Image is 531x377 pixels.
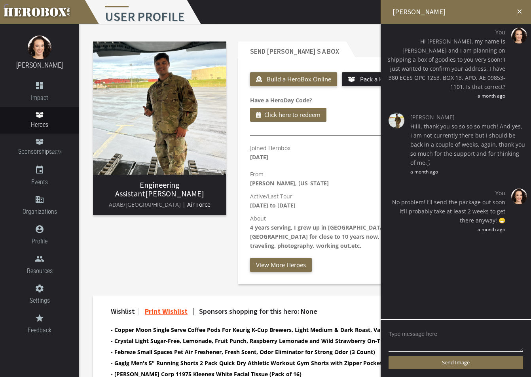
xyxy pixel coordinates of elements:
button: Build a HeroBox Online [250,72,337,86]
li: Crystal Light Sugar-Free, Lemonade, Fruit Punch, Raspberry Lemonade and Wild Strawberry On-The-Go... [111,336,485,345]
span: [PERSON_NAME] [410,113,525,122]
span: a month ago [387,225,505,234]
a: [PERSON_NAME] [16,61,63,69]
img: image [389,113,404,128]
button: Click here to redeem [250,108,326,122]
span: Pack a HeroBox at Home [360,75,428,83]
span: No problem! I’ll send the package out soon it’ll probably take at least 2 weeks to get there anyw... [387,198,505,225]
img: image [28,36,51,59]
b: - Febreze Small Spaces Pet Air Freshener, Fresh Scent, Odor Eliminator for Strong Odor (3 Count) [111,348,375,356]
h2: Send [PERSON_NAME] S a Box [238,41,346,57]
h4: Wishlist [111,307,485,315]
img: image [511,28,527,43]
section: Send Juan S a Box [238,41,517,284]
b: - Gaglg Men's 5" Running Shorts 2 Pack Quick Dry Athletic Workout Gym Shorts with Zipper Pockets [111,359,385,367]
span: You [387,28,505,37]
small: BETA [52,150,61,155]
b: Have a HeroDay Code? [250,96,312,104]
b: - Copper Moon Single Serve Coffee Pods For Keurig K-Cup Brewers, Light Medium & Dark Roast, Varie... [111,326,435,334]
a: Print Wishlist [145,307,188,316]
img: image [511,188,527,204]
b: [DATE] to [DATE] [250,202,296,209]
b: [DATE] [250,153,268,161]
span: You [387,188,505,198]
button: Pack a HeroBox at Home [342,72,434,86]
span: | [192,307,194,316]
span: Sponsors shopping for this hero: None [199,307,317,316]
span: Hi [PERSON_NAME], my name is [PERSON_NAME] and I am planning on shipping a box of goodies to you ... [387,37,505,91]
span: Engineering Assistant [115,180,180,198]
li: Copper Moon Single Serve Coffee Pods For Keurig K-Cup Brewers, Light Medium & Dark Roast, Variety... [111,325,485,334]
span: | [138,307,140,316]
span: Click here to redeem [264,110,320,120]
span: a month ago [387,91,505,100]
button: View More Heroes [250,258,312,272]
b: [PERSON_NAME], [US_STATE] [250,179,329,187]
span: a month ago [410,167,525,176]
b: 4 years serving, I grew up in [GEOGRAPHIC_DATA] and have been living in the [GEOGRAPHIC_DATA] for... [250,224,501,249]
span: Build a HeroBox Online [267,75,331,83]
span: Air Force [187,201,211,208]
span: Hiiii, thank you so so so so much! And yes, I am not currently there but I should be back in a co... [410,122,525,167]
img: image [93,41,226,175]
i: close [516,8,523,15]
p: Joined Herobox [250,143,290,162]
p: Active/Last Tour [250,192,505,210]
p: From [250,170,505,188]
li: Gaglg Men's 5" Running Shorts 2 Pack Quick Dry Athletic Workout Gym Shorts with Zipper Pockets [111,358,485,368]
span: ADAB/[GEOGRAPHIC_DATA] | [109,201,186,208]
h3: [PERSON_NAME] [99,181,220,198]
span: Send Image [442,359,470,366]
li: Febreze Small Spaces Pet Air Freshener, Fresh Scent, Odor Eliminator for Strong Odor (3 Count) [111,347,485,356]
p: About [250,214,505,250]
